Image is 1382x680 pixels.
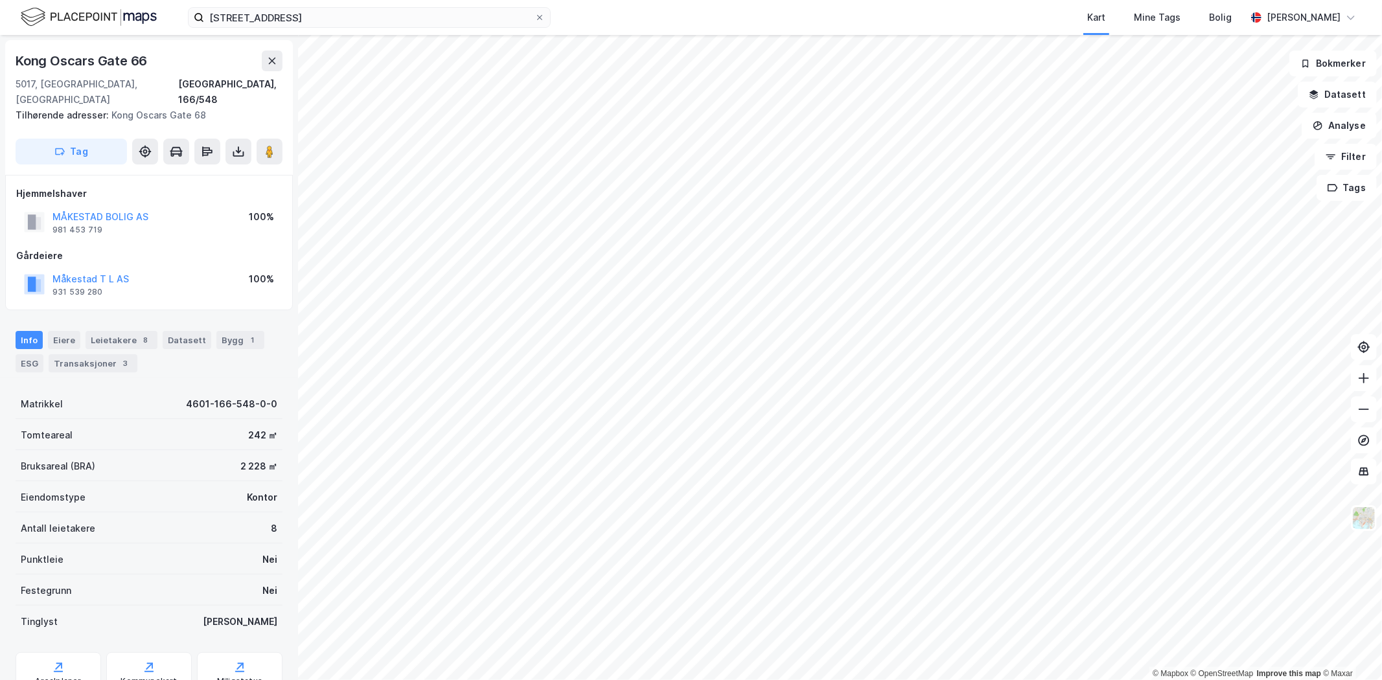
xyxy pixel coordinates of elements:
div: 100% [249,209,274,225]
button: Datasett [1298,82,1377,108]
div: Antall leietakere [21,521,95,536]
div: Kontor [247,490,277,505]
div: [PERSON_NAME] [1267,10,1341,25]
div: Bolig [1209,10,1232,25]
div: Punktleie [21,552,63,567]
button: Tags [1317,175,1377,201]
div: Bygg [216,331,264,349]
div: ESG [16,354,43,372]
div: Info [16,331,43,349]
div: Bruksareal (BRA) [21,459,95,474]
div: Kart [1087,10,1105,25]
div: 2 228 ㎡ [240,459,277,474]
div: Eiendomstype [21,490,86,505]
iframe: Chat Widget [1317,618,1382,680]
div: Nei [262,583,277,598]
div: Kontrollprogram for chat [1317,618,1382,680]
div: Kong Oscars Gate 68 [16,108,272,123]
div: 931 539 280 [52,287,102,297]
div: Datasett [163,331,211,349]
div: 4601-166-548-0-0 [186,396,277,412]
div: 981 453 719 [52,225,102,235]
span: Tilhørende adresser: [16,109,111,120]
button: Tag [16,139,127,164]
div: Kong Oscars Gate 66 [16,51,150,71]
div: 100% [249,271,274,287]
a: Mapbox [1153,669,1188,678]
div: Tinglyst [21,614,58,629]
input: Søk på adresse, matrikkel, gårdeiere, leietakere eller personer [204,8,535,27]
div: 3 [119,357,132,370]
div: Nei [262,552,277,567]
img: logo.f888ab2527a4732fd821a326f86c7f29.svg [21,6,157,28]
div: Hjemmelshaver [16,186,282,201]
button: Filter [1315,144,1377,170]
div: Eiere [48,331,80,349]
div: [GEOGRAPHIC_DATA], 166/548 [178,76,282,108]
div: 1 [246,334,259,346]
div: 242 ㎡ [248,427,277,443]
button: Bokmerker [1289,51,1377,76]
div: Leietakere [86,331,157,349]
div: Festegrunn [21,583,71,598]
a: Improve this map [1257,669,1321,678]
div: 8 [271,521,277,536]
div: Matrikkel [21,396,63,412]
button: Analyse [1302,113,1377,139]
div: [PERSON_NAME] [203,614,277,629]
div: Mine Tags [1134,10,1180,25]
div: 5017, [GEOGRAPHIC_DATA], [GEOGRAPHIC_DATA] [16,76,178,108]
div: Gårdeiere [16,248,282,264]
img: Z [1352,506,1376,530]
div: Tomteareal [21,427,73,443]
div: 8 [139,334,152,346]
a: OpenStreetMap [1191,669,1254,678]
div: Transaksjoner [49,354,137,372]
